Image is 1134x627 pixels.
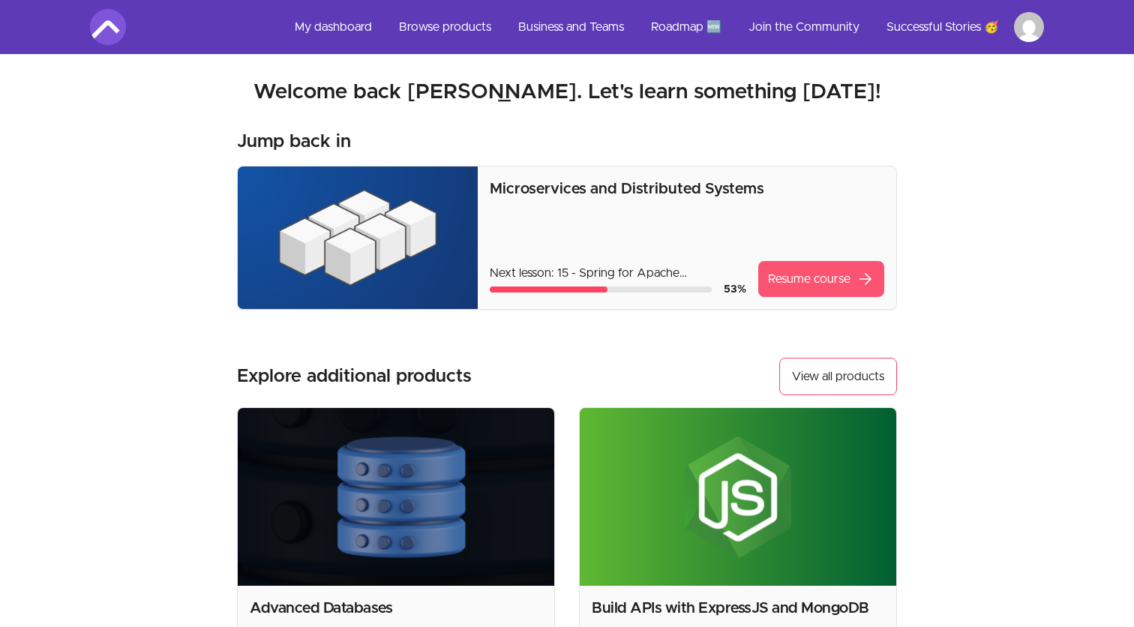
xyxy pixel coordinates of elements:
[592,598,884,619] h2: Build APIs with ExpressJS and MongoDB
[779,358,897,395] a: View all products
[250,598,542,619] h2: Advanced Databases
[490,264,746,282] p: Next lesson: 15 - Spring for Apache [PERSON_NAME] Documetation
[1014,12,1044,42] img: Profile image for Premkumar
[237,364,472,388] h3: Explore additional products
[238,408,554,586] img: Product image for Advanced Databases
[758,261,884,297] a: Resume coursearrow_forward
[490,286,712,292] div: Course progress
[580,408,896,586] img: Product image for Build APIs with ExpressJS and MongoDB
[736,9,871,45] a: Join the Community
[506,9,636,45] a: Business and Teams
[856,270,874,288] span: arrow_forward
[283,9,384,45] a: My dashboard
[90,9,126,45] img: Amigoscode logo
[490,178,884,199] p: Microservices and Distributed Systems
[387,9,503,45] a: Browse products
[639,9,733,45] a: Roadmap 🆕
[238,166,478,309] img: Product image for Microservices and Distributed Systems
[237,130,351,154] h3: Jump back in
[874,9,1011,45] a: Successful Stories 🥳
[90,79,1044,106] h2: Welcome back [PERSON_NAME]. Let's learn something [DATE]!
[283,9,1044,45] nav: Main
[724,284,746,295] span: 53 %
